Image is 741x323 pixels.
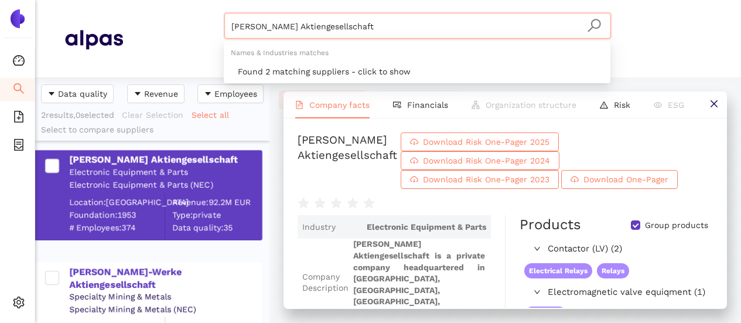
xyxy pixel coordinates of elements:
span: container [13,135,25,158]
div: Revenue: 92.2M EUR [172,196,261,208]
span: Risk [614,100,630,110]
div: Products [520,215,581,235]
div: Specialty Mining & Metals [69,291,261,303]
span: Industry [302,222,336,233]
span: file-add [13,107,25,130]
span: Download Risk One-Pager 2023 [423,173,549,186]
span: Select all [192,108,229,121]
span: Foundation: 1953 [69,209,165,221]
div: Electronic Equipment & Parts (NEC) [69,179,261,191]
div: Select to compare suppliers [41,124,264,136]
span: Employees [214,87,257,100]
span: star [298,198,309,209]
span: search [13,79,25,102]
span: Organization structure [486,100,576,110]
button: caret-downEmployees [197,84,264,103]
span: eye [654,101,662,109]
span: dashboard [13,50,25,74]
span: Download Risk One-Pager 2024 [423,154,550,167]
span: Relays [597,263,629,279]
div: Electromagnetic valve equiqment (1) [520,283,712,302]
button: caret-downData quality [41,84,114,103]
span: Electrical Relays [524,263,592,279]
span: Data quality [58,87,107,100]
span: Solenoids [524,307,567,322]
span: star [363,198,375,209]
button: caret-downRevenue [127,84,185,103]
div: Specialty Mining & Metals (NEC) [69,304,261,315]
button: cloud-downloadDownload Risk One-Pager 2023 [401,170,559,189]
button: cloud-downloadDownload Risk One-Pager 2024 [401,151,559,170]
button: cloud-downloadDownload Risk One-Pager 2025 [401,132,559,151]
div: Found 2 matching suppliers - click to show [238,65,603,78]
span: Revenue [144,87,178,100]
span: Financials [407,100,448,110]
span: Type: private [172,209,261,221]
span: cloud-download [571,175,579,185]
span: Download One-Pager [583,173,668,186]
span: Contactor (LV) (2) [548,242,707,256]
span: warning [600,101,608,109]
span: Company Description [302,271,349,294]
span: fund-view [393,101,401,109]
span: 2 results, 0 selected [41,110,114,120]
button: close [701,91,727,118]
span: Company facts [309,100,370,110]
button: Clear Selection [121,106,191,124]
span: cloud-download [410,138,418,147]
div: Electronic Equipment & Parts [69,166,261,178]
span: apartment [472,101,480,109]
div: Location: [GEOGRAPHIC_DATA] [69,196,165,208]
span: caret-down [47,90,56,99]
div: [PERSON_NAME] Aktiengesellschaft [69,154,261,166]
span: star [314,198,326,209]
img: Homepage [64,25,123,54]
button: Select all [191,106,237,124]
span: cloud-download [410,175,418,185]
span: star [347,198,358,209]
span: close [709,99,719,108]
div: [PERSON_NAME] Aktiengesellschaft [298,132,398,189]
img: Logo [8,9,27,28]
span: caret-down [134,90,142,99]
div: [PERSON_NAME]-Werke Aktiengesellschaft [69,266,261,292]
span: Electronic Equipment & Parts [340,222,486,233]
span: right [534,245,541,252]
div: Contactor (LV) (2) [520,240,712,259]
span: # Employees: 374 [69,222,165,233]
span: right [534,288,541,295]
span: caret-down [204,90,212,99]
span: cloud-download [410,157,418,166]
span: file-text [295,101,303,109]
button: cloud-downloadDownload One-Pager [561,170,678,189]
span: Electromagnetic valve equiqment (1) [548,285,707,300]
div: Found 2 matching suppliers - click to show [224,62,610,81]
span: Data quality: 35 [172,222,261,233]
span: Download Risk One-Pager 2025 [423,135,549,148]
span: setting [13,293,25,316]
span: ESG [668,100,684,110]
div: Names & Industries matches [224,43,610,62]
span: Group products [640,220,713,232]
span: star [330,198,342,209]
span: search [587,18,602,33]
